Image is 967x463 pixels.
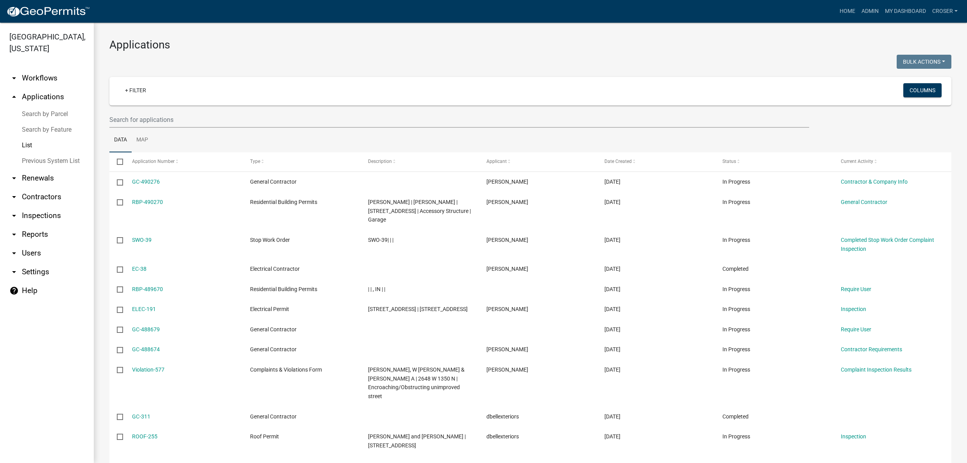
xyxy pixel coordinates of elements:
[841,159,873,164] span: Current Activity
[250,346,297,352] span: General Contractor
[604,199,620,205] span: 10/09/2025
[132,159,175,164] span: Application Number
[604,266,620,272] span: 10/08/2025
[604,433,620,440] span: 10/06/2025
[897,55,951,69] button: Bulk Actions
[841,179,908,185] a: Contractor & Company Info
[486,266,528,272] span: Brenten Welcher
[841,199,887,205] a: General Contractor
[132,179,160,185] a: GC-490276
[9,230,19,239] i: arrow_drop_down
[722,433,750,440] span: In Progress
[250,286,317,292] span: Residential Building Permits
[841,366,912,373] a: Complaint Inspection Results
[250,306,289,312] span: Electrical Permit
[9,92,19,102] i: arrow_drop_up
[604,237,620,243] span: 10/08/2025
[486,413,519,420] span: dbellexteriors
[368,306,468,312] span: 13715 S Deer Creek Ave | 13715 S DEER CREEK AVE
[132,366,164,373] a: Violation-577
[604,306,620,312] span: 10/07/2025
[486,366,528,373] span: Brooklyn Thomas
[722,286,750,292] span: In Progress
[361,152,479,171] datatable-header-cell: Description
[250,266,300,272] span: Electrical Contractor
[837,4,858,19] a: Home
[250,413,297,420] span: General Contractor
[368,237,393,243] span: SWO-39| | |
[604,179,620,185] span: 10/09/2025
[722,413,749,420] span: Completed
[9,286,19,295] i: help
[486,199,528,205] span: Brittany Scott
[722,326,750,333] span: In Progress
[243,152,361,171] datatable-header-cell: Type
[841,237,934,252] a: Completed Stop Work Order Complaint Inspection
[858,4,882,19] a: Admin
[368,433,466,449] span: Jeff and Vicky Schultz | 357 W STATE ROAD 218
[368,366,465,399] span: Coffing, W Chris & Denise A | 2648 W 1350 N | Encroaching/Obstructing unimproved street
[250,237,290,243] span: Stop Work Order
[250,326,297,333] span: General Contractor
[486,159,507,164] span: Applicant
[9,267,19,277] i: arrow_drop_down
[132,286,163,292] a: RBP-489670
[486,179,528,185] span: Brittany Scott
[132,199,163,205] a: RBP-490270
[109,152,124,171] datatable-header-cell: Select
[9,192,19,202] i: arrow_drop_down
[368,286,385,292] span: | | , IN | |
[722,346,750,352] span: In Progress
[604,366,620,373] span: 10/06/2025
[250,179,297,185] span: General Contractor
[722,159,736,164] span: Status
[486,346,528,352] span: Katie Klineman
[132,346,160,352] a: GC-488674
[841,286,871,292] a: Require User
[132,306,156,312] a: ELEC-191
[722,179,750,185] span: In Progress
[250,366,322,373] span: Complaints & Violations Form
[841,326,871,333] a: Require User
[132,326,160,333] a: GC-488679
[604,286,620,292] span: 10/08/2025
[132,433,157,440] a: ROOF-255
[368,199,471,223] span: Brittany Scott | Brittany Scott | 1094 WEST S.R. 18 KOKOMO, IN 46901 | Accessory Structure | Garage
[479,152,597,171] datatable-header-cell: Applicant
[368,159,392,164] span: Description
[722,237,750,243] span: In Progress
[903,83,942,97] button: Columns
[722,366,750,373] span: In Progress
[132,128,153,153] a: Map
[109,128,132,153] a: Data
[486,433,519,440] span: dbellexteriors
[833,152,951,171] datatable-header-cell: Current Activity
[9,248,19,258] i: arrow_drop_down
[132,237,152,243] a: SWO-39
[119,83,152,97] a: + Filter
[486,306,528,312] span: Wesley Allen Wiggs
[9,211,19,220] i: arrow_drop_down
[109,112,809,128] input: Search for applications
[109,38,951,52] h3: Applications
[604,326,620,333] span: 10/06/2025
[604,159,632,164] span: Date Created
[597,152,715,171] datatable-header-cell: Date Created
[841,346,902,352] a: Contractor Requirements
[841,306,866,312] a: Inspection
[250,433,279,440] span: Roof Permit
[124,152,242,171] datatable-header-cell: Application Number
[132,266,147,272] a: EC-38
[132,413,150,420] a: GC-311
[929,4,961,19] a: croser
[722,199,750,205] span: In Progress
[882,4,929,19] a: My Dashboard
[722,266,749,272] span: Completed
[9,173,19,183] i: arrow_drop_down
[9,73,19,83] i: arrow_drop_down
[722,306,750,312] span: In Progress
[604,413,620,420] span: 10/06/2025
[486,237,528,243] span: Megan Gipson
[841,433,866,440] a: Inspection
[715,152,833,171] datatable-header-cell: Status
